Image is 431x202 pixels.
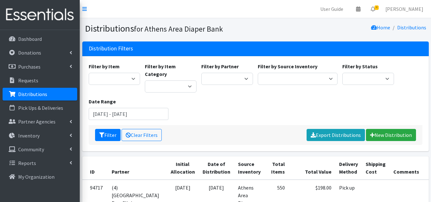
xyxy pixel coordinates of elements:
th: ID [82,156,108,180]
a: My Organization [3,170,77,183]
th: Initial Allocation [167,156,199,180]
a: Pick Ups & Deliveries [3,101,77,114]
th: Source Inventory [234,156,264,180]
th: Partner [108,156,167,180]
label: Filter by Status [342,63,378,70]
label: Date Range [89,98,116,105]
th: Date of Distribution [199,156,234,180]
th: Shipping Cost [362,156,390,180]
p: Requests [18,77,38,84]
a: Clear Filters [122,129,162,141]
input: January 1, 2011 - December 31, 2011 [89,108,168,120]
label: Filter by Source Inventory [258,63,317,70]
p: Reports [18,160,36,166]
a: Donations [3,46,77,59]
a: Community [3,143,77,156]
a: Export Distributions [307,129,365,141]
label: Filter by Item Category [145,63,197,78]
p: Partner Agencies [18,118,56,125]
a: Partner Agencies [3,115,77,128]
button: Filter [95,129,121,141]
p: Inventory [18,132,40,139]
a: Dashboard [3,33,77,45]
th: Total Value [289,156,335,180]
p: My Organization [18,174,55,180]
a: [PERSON_NAME] [380,3,428,15]
a: Distributions [397,24,426,31]
p: Purchases [18,64,41,70]
p: Dashboard [18,36,42,42]
span: 4 [375,5,379,10]
small: for Athens Area Diaper Bank [134,24,223,34]
th: Delivery Method [335,156,362,180]
p: Donations [18,49,41,56]
a: Reports [3,157,77,169]
a: User Guide [315,3,348,15]
img: HumanEssentials [3,4,77,26]
a: Distributions [3,88,77,101]
a: Inventory [3,129,77,142]
p: Distributions [18,91,47,97]
th: Total Items [264,156,289,180]
a: Requests [3,74,77,87]
a: Home [371,24,390,31]
label: Filter by Partner [201,63,239,70]
a: Purchases [3,60,77,73]
a: New Distribution [366,129,416,141]
a: 4 [366,3,380,15]
p: Community [18,146,44,153]
label: Filter by Item [89,63,120,70]
p: Pick Ups & Deliveries [18,105,63,111]
h1: Distributions [85,23,253,34]
h3: Distribution Filters [89,45,133,52]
